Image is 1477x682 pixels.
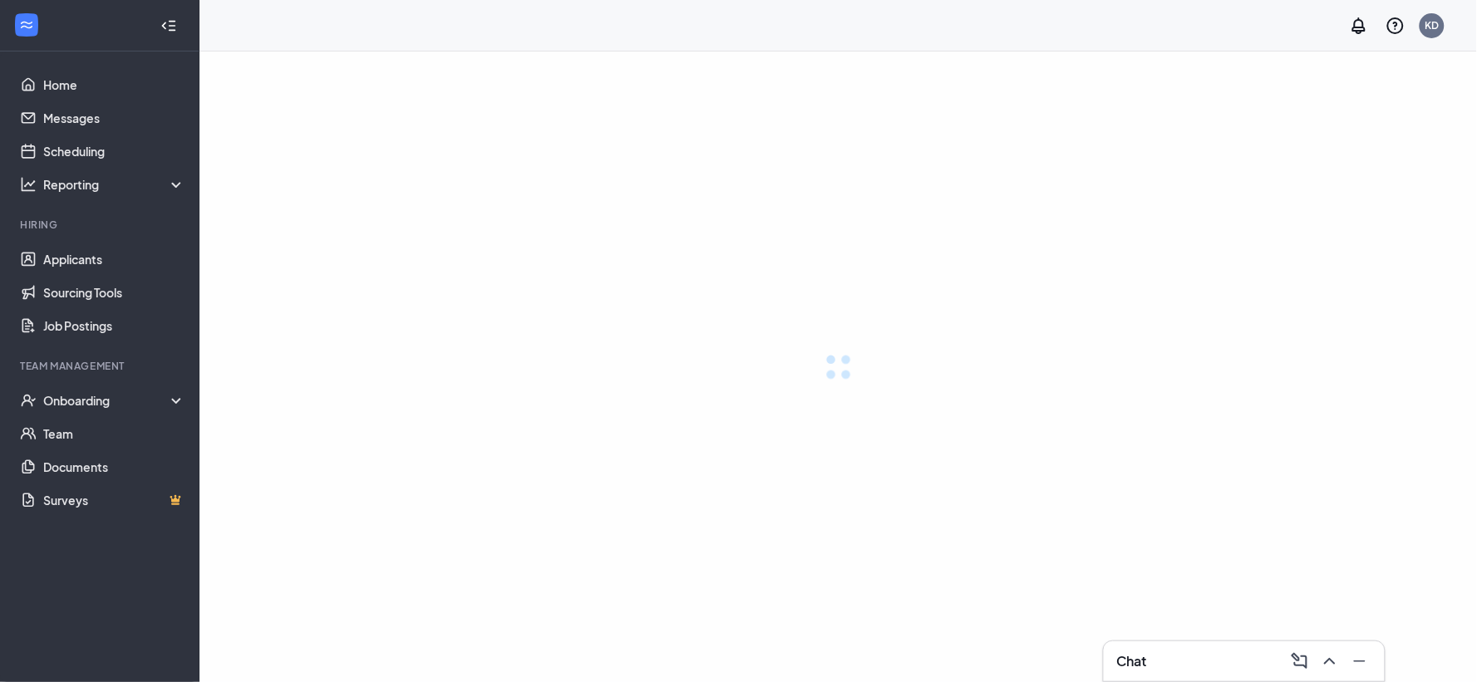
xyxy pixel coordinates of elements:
[43,392,186,409] div: Onboarding
[20,218,182,232] div: Hiring
[1350,651,1370,671] svg: Minimize
[43,135,185,168] a: Scheduling
[1386,16,1406,36] svg: QuestionInfo
[20,392,37,409] svg: UserCheck
[1285,648,1312,675] button: ComposeMessage
[43,68,185,101] a: Home
[43,101,185,135] a: Messages
[20,176,37,193] svg: Analysis
[1315,648,1342,675] button: ChevronUp
[20,359,182,373] div: Team Management
[1425,18,1440,32] div: KD
[1349,16,1369,36] svg: Notifications
[160,17,177,34] svg: Collapse
[1320,651,1340,671] svg: ChevronUp
[43,243,185,276] a: Applicants
[43,417,185,450] a: Team
[18,17,35,33] svg: WorkstreamLogo
[1345,648,1371,675] button: Minimize
[43,309,185,342] a: Job Postings
[43,450,185,483] a: Documents
[43,176,186,193] div: Reporting
[43,483,185,517] a: SurveysCrown
[1117,652,1147,670] h3: Chat
[43,276,185,309] a: Sourcing Tools
[1290,651,1310,671] svg: ComposeMessage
